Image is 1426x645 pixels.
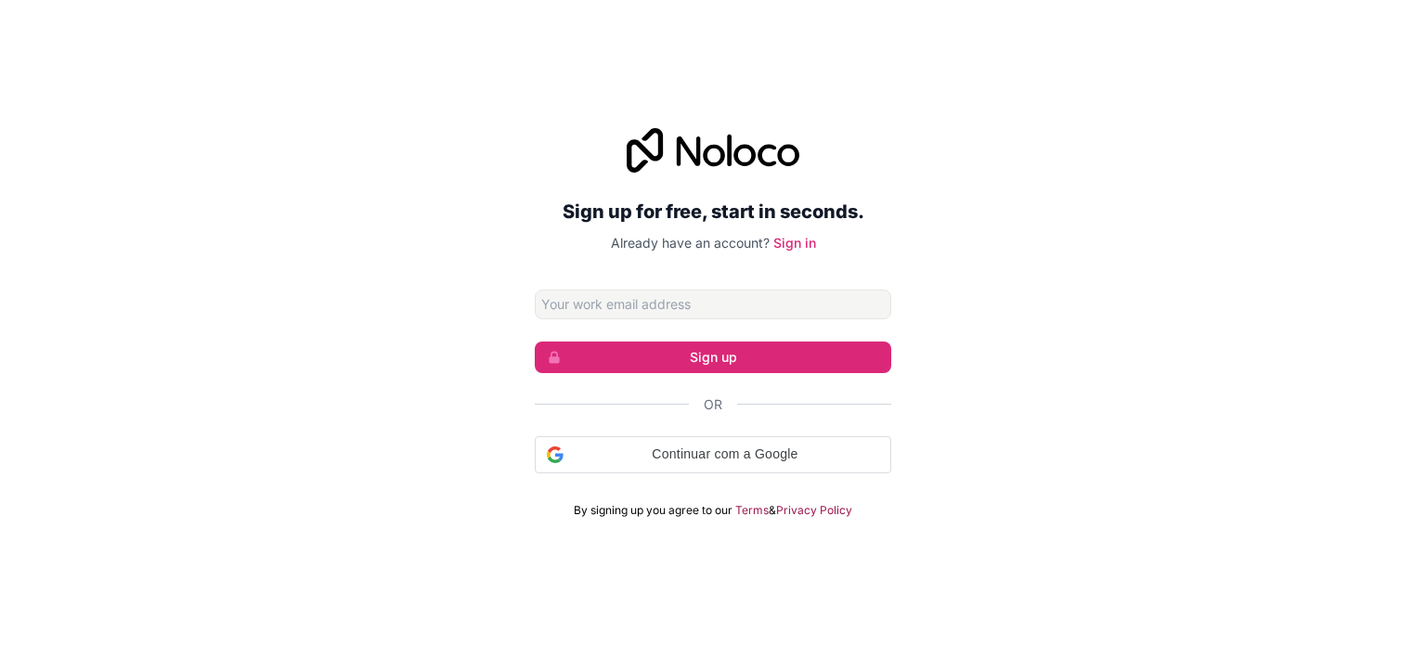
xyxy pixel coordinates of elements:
[704,395,722,414] span: Or
[535,436,891,473] div: Continuar com a Google
[535,342,891,373] button: Sign up
[535,195,891,228] h2: Sign up for free, start in seconds.
[776,503,852,518] a: Privacy Policy
[535,290,891,319] input: Email address
[735,503,769,518] a: Terms
[571,445,879,464] span: Continuar com a Google
[773,235,816,251] a: Sign in
[769,503,776,518] span: &
[574,503,732,518] span: By signing up you agree to our
[611,235,770,251] span: Already have an account?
